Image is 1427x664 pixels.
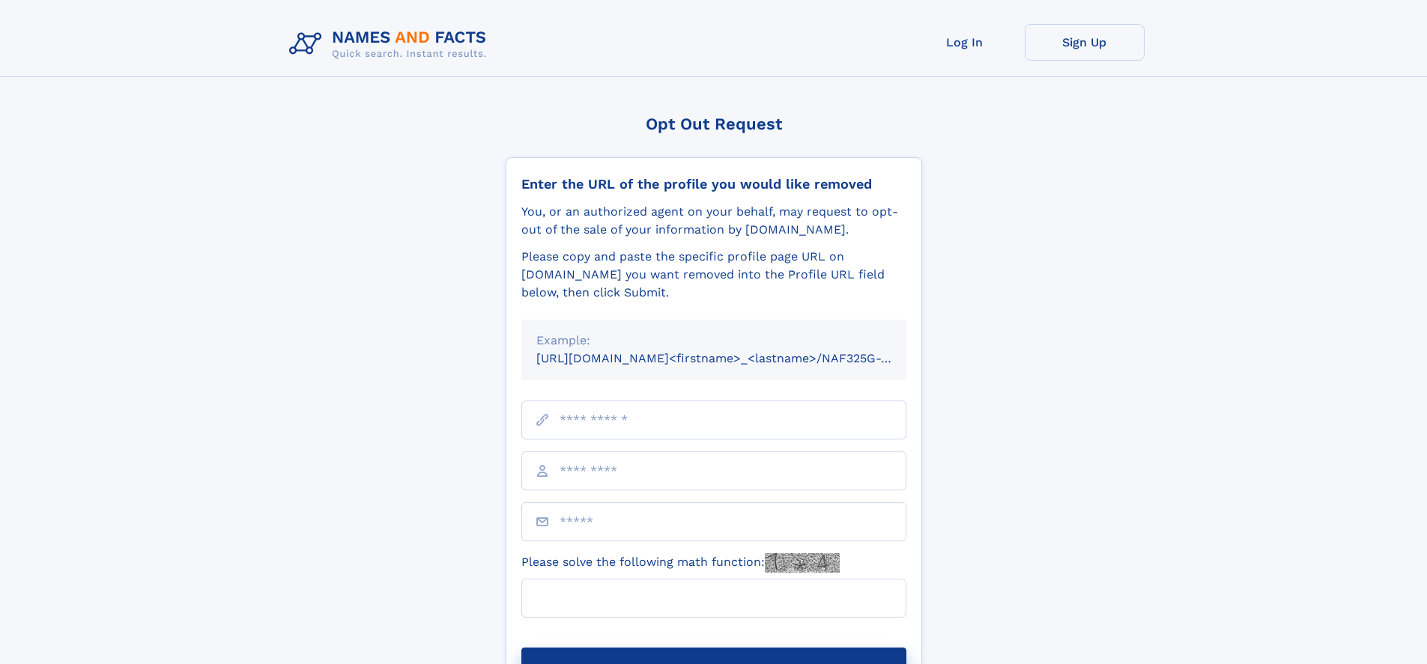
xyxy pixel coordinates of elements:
[283,24,499,64] img: Logo Names and Facts
[521,553,840,573] label: Please solve the following math function:
[521,203,906,239] div: You, or an authorized agent on your behalf, may request to opt-out of the sale of your informatio...
[536,351,935,365] small: [URL][DOMAIN_NAME]<firstname>_<lastname>/NAF325G-xxxxxxxx
[521,176,906,192] div: Enter the URL of the profile you would like removed
[905,24,1025,61] a: Log In
[506,115,922,133] div: Opt Out Request
[1025,24,1145,61] a: Sign Up
[536,332,891,350] div: Example:
[521,248,906,302] div: Please copy and paste the specific profile page URL on [DOMAIN_NAME] you want removed into the Pr...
